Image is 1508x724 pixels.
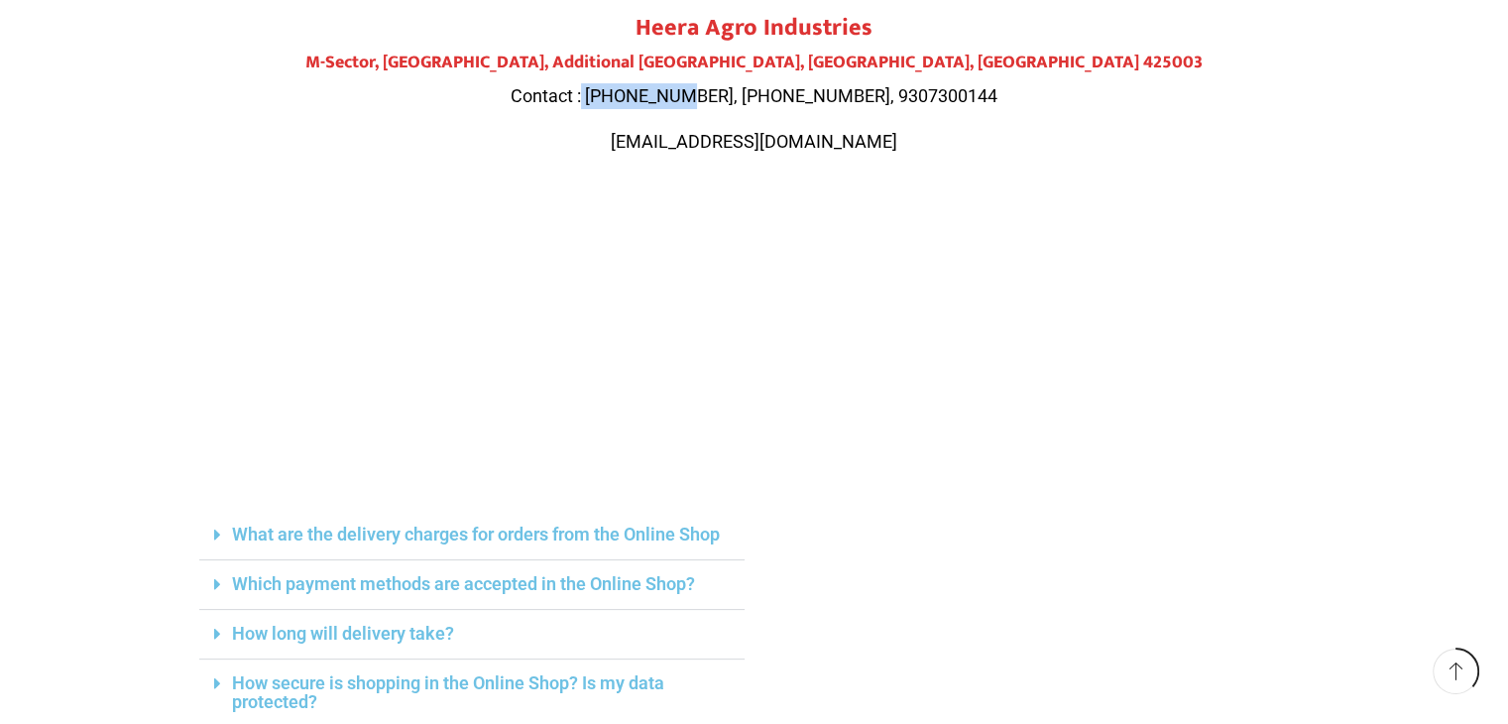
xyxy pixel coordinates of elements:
strong: Heera Agro Industries [636,8,872,48]
span: [EMAIL_ADDRESS][DOMAIN_NAME] [611,131,897,152]
a: How secure is shopping in the Online Shop? Is my data protected? [232,672,664,712]
a: What are the delivery charges for orders from the Online Shop [232,524,720,544]
span: Contact : [PHONE_NUMBER], [PHONE_NUMBER], 9307300144 [511,85,997,106]
a: How long will delivery take? [232,623,454,644]
div: Which payment methods are accepted in the Online Shop? [199,560,745,610]
a: Which payment methods are accepted in the Online Shop? [232,573,695,594]
div: How long will delivery take? [199,610,745,660]
iframe: Plot No.119, M-Sector, Patil Nagar, MIDC, Jalgaon, Maharashtra 425003 [199,193,1310,491]
h4: M-Sector, [GEOGRAPHIC_DATA], Additional [GEOGRAPHIC_DATA], [GEOGRAPHIC_DATA], [GEOGRAPHIC_DATA] 4... [199,53,1310,74]
div: What are the delivery charges for orders from the Online Shop [199,511,745,560]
